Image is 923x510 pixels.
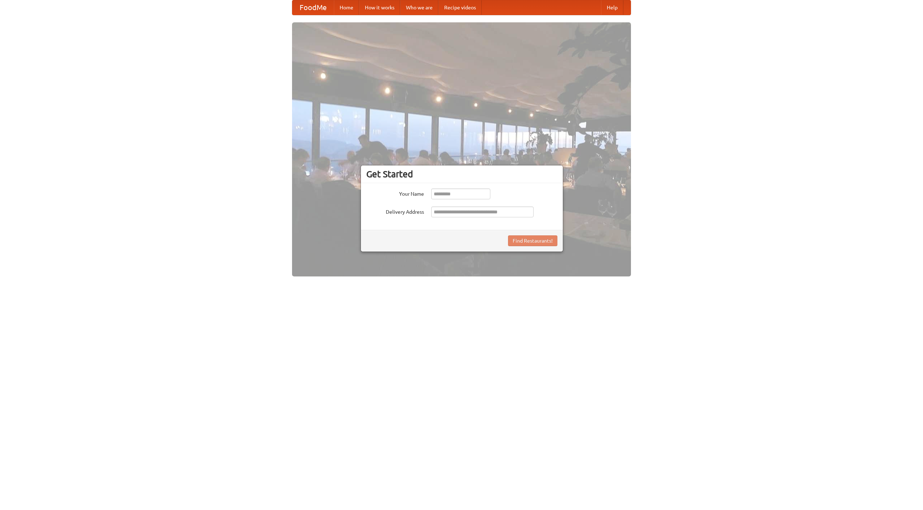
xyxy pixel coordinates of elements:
label: Delivery Address [366,207,424,216]
a: Who we are [400,0,438,15]
a: Help [601,0,623,15]
button: Find Restaurants! [508,235,557,246]
a: Recipe videos [438,0,482,15]
h3: Get Started [366,169,557,179]
a: Home [334,0,359,15]
label: Your Name [366,189,424,198]
a: FoodMe [292,0,334,15]
a: How it works [359,0,400,15]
